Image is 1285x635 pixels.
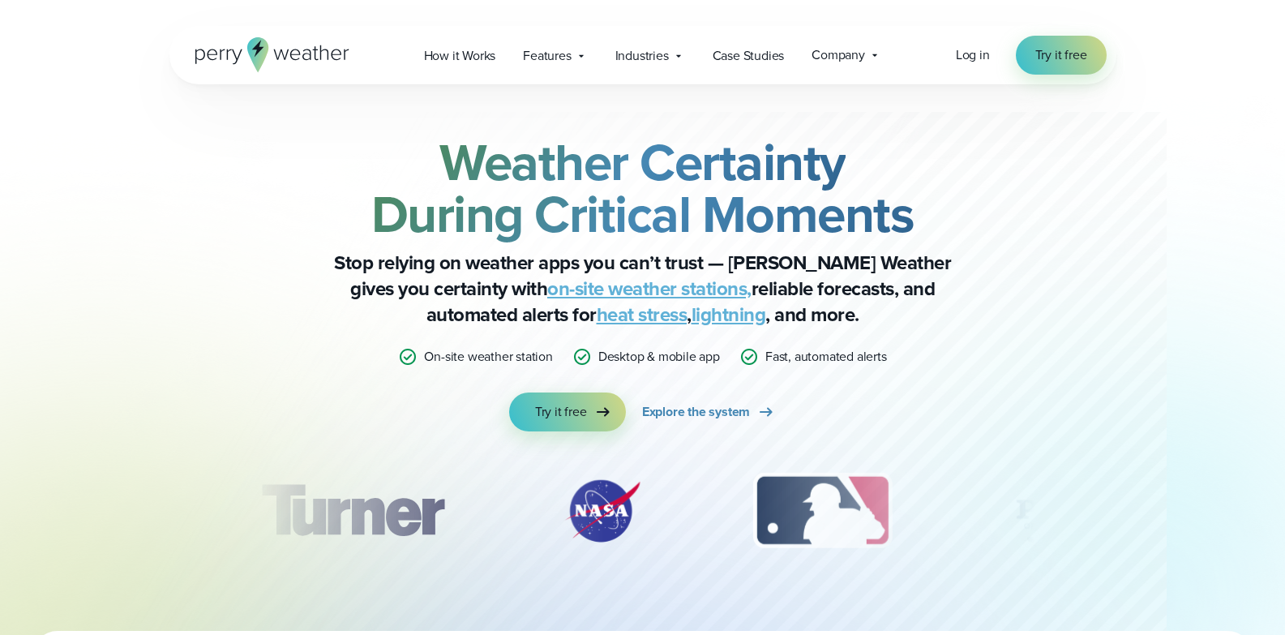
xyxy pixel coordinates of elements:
a: lightning [692,300,766,329]
div: 2 of 12 [546,470,659,551]
a: Try it free [1016,36,1107,75]
div: 1 of 12 [237,470,467,551]
p: Desktop & mobile app [598,347,720,367]
p: Fast, automated alerts [765,347,887,367]
span: Case Studies [713,46,785,66]
span: Explore the system [642,402,750,422]
a: on-site weather stations, [547,274,752,303]
img: Turner-Construction_1.svg [237,470,467,551]
span: Company [812,45,865,65]
span: Features [523,46,571,66]
a: Explore the system [642,393,776,431]
span: Log in [956,45,990,64]
div: 4 of 12 [986,470,1116,551]
div: slideshow [251,470,1035,560]
a: Try it free [509,393,626,431]
span: How it Works [424,46,496,66]
img: MLB.svg [737,470,908,551]
img: NASA.svg [546,470,659,551]
div: 3 of 12 [737,470,908,551]
p: On-site weather station [424,347,552,367]
span: Industries [615,46,669,66]
a: Case Studies [699,39,799,72]
a: How it Works [410,39,510,72]
span: Try it free [1035,45,1087,65]
a: Log in [956,45,990,65]
span: Try it free [535,402,587,422]
img: PGA.svg [986,470,1116,551]
a: heat stress [597,300,687,329]
p: Stop relying on weather apps you can’t trust — [PERSON_NAME] Weather gives you certainty with rel... [319,250,967,328]
strong: Weather Certainty During Critical Moments [371,124,914,252]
